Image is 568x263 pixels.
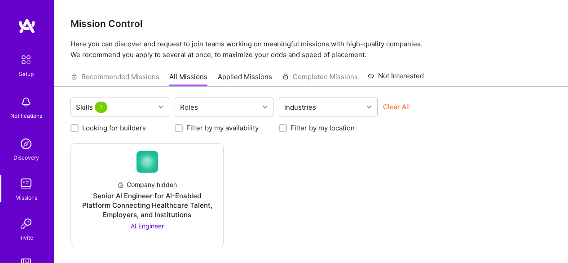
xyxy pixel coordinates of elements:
div: Roles [178,101,200,114]
span: 1 [95,102,107,113]
img: setup [17,50,35,69]
img: teamwork [17,175,35,193]
label: Filter by my availability [186,123,259,133]
a: Company LogoCompany hiddenSenior AI Engineer for AI-Enabled Platform Connecting Healthcare Talent... [78,151,216,240]
img: logo [18,18,36,34]
button: Clear All [383,102,410,111]
img: discovery [17,135,35,153]
div: Notifications [10,111,42,120]
i: icon Chevron [159,105,163,109]
div: Invite [19,233,33,242]
label: Filter by my location [291,123,355,133]
div: Company hidden [117,180,177,189]
div: Industries [282,101,318,114]
label: Looking for builders [82,123,146,133]
i: icon Chevron [263,105,267,109]
div: Missions [15,193,37,202]
span: AI Engineer [131,222,164,230]
a: Not Interested [368,71,424,87]
h3: Mission Control [70,18,552,29]
img: Company Logo [136,151,158,173]
div: Discovery [13,153,39,162]
div: Senior AI Engineer for AI-Enabled Platform Connecting Healthcare Talent, Employers, and Institutions [78,191,216,219]
a: All Missions [169,72,207,87]
p: Here you can discover and request to join teams working on meaningful missions with high-quality ... [70,39,552,60]
img: bell [17,93,35,111]
div: Skills [74,101,111,114]
img: Invite [17,215,35,233]
div: Setup [19,69,34,79]
a: Applied Missions [218,72,272,87]
i: icon Chevron [367,105,371,109]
